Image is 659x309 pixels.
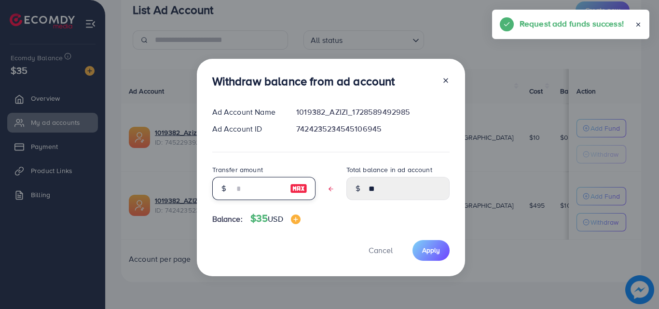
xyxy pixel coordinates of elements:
span: Cancel [369,245,393,255]
span: Balance: [212,214,243,225]
img: image [290,183,307,194]
div: 7424235234545106945 [288,123,457,134]
div: Ad Account Name [205,107,289,118]
label: Total balance in ad account [346,165,432,175]
label: Transfer amount [212,165,263,175]
h5: Request add funds success! [520,17,624,30]
span: Apply [422,245,440,255]
button: Apply [412,240,450,261]
img: image [291,215,301,224]
h4: $35 [250,213,301,225]
h3: Withdraw balance from ad account [212,74,395,88]
span: USD [268,214,283,224]
div: Ad Account ID [205,123,289,134]
button: Cancel [357,240,405,261]
div: 1019382_AZIZI_1728589492985 [288,107,457,118]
